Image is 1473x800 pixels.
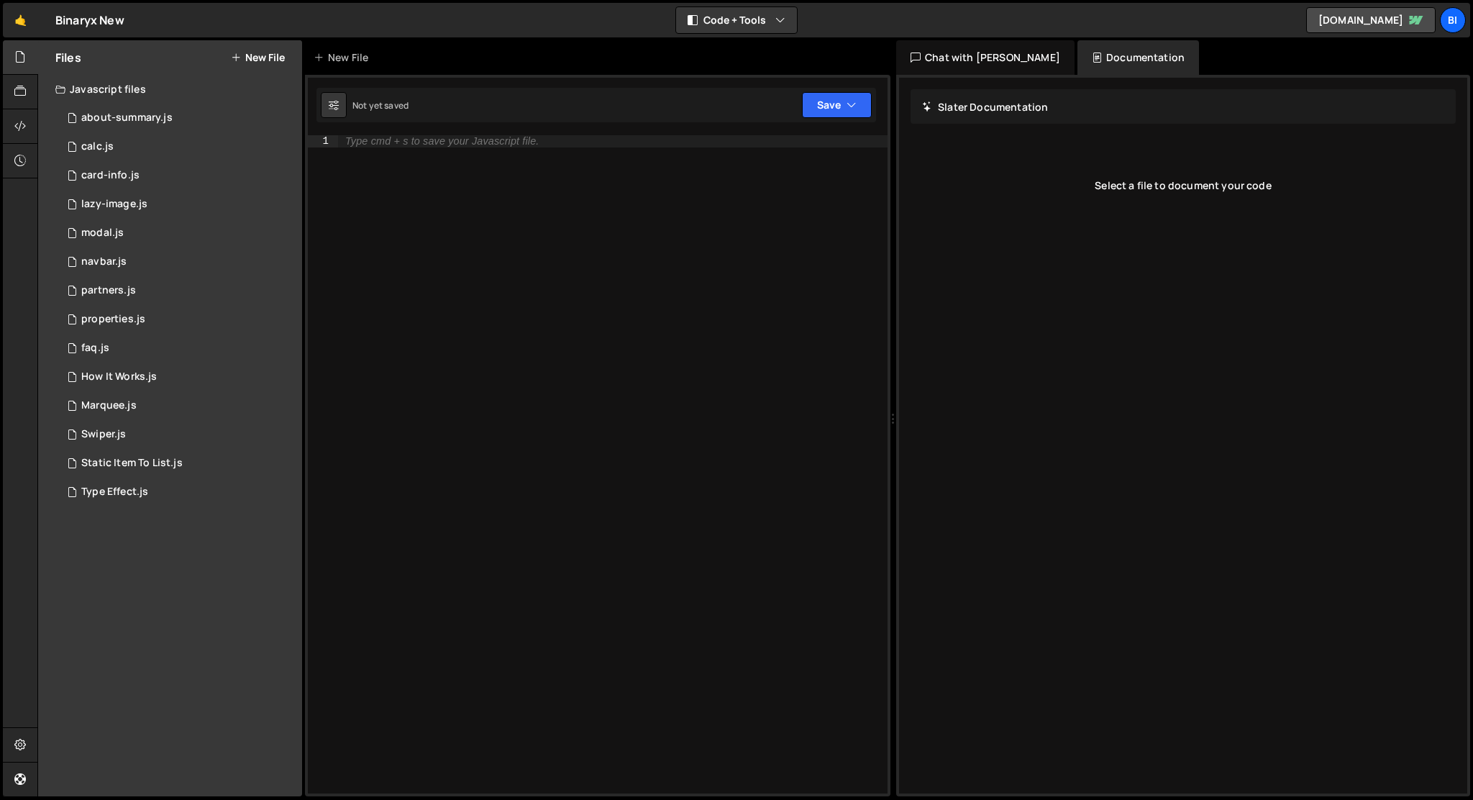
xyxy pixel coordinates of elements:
[81,169,140,182] div: card-info.js
[81,140,114,153] div: calc.js
[55,305,302,334] div: 16013/45453.js
[55,276,302,305] div: 16013/45562.js
[55,132,302,161] div: 16013/45436.js
[81,284,136,297] div: partners.js
[81,227,124,240] div: modal.js
[55,219,302,247] div: 16013/45594.js
[1440,7,1466,33] a: Bi
[55,363,302,391] div: 16013/43845.js
[345,136,539,147] div: Type cmd + s to save your Javascript file.
[3,3,38,37] a: 🤙
[81,371,157,383] div: How It Works.js
[314,50,374,65] div: New File
[676,7,797,33] button: Code + Tools
[922,100,1048,114] h2: Slater Documentation
[55,420,302,449] div: 16013/43338.js
[81,112,173,124] div: about-summary.js
[38,75,302,104] div: Javascript files
[1077,40,1199,75] div: Documentation
[55,104,302,132] div: 16013/45450.js
[81,428,126,441] div: Swiper.js
[55,12,124,29] div: Binaryx New
[802,92,872,118] button: Save
[55,478,302,506] div: 16013/42871.js
[81,313,145,326] div: properties.js
[231,52,285,63] button: New File
[896,40,1075,75] div: Chat with [PERSON_NAME]
[55,247,302,276] div: 16013/45590.js
[352,99,409,112] div: Not yet saved
[55,50,81,65] h2: Files
[55,334,302,363] div: 16013/45421.js
[1306,7,1436,33] a: [DOMAIN_NAME]
[911,157,1456,214] div: Select a file to document your code
[81,198,147,211] div: lazy-image.js
[55,449,302,478] div: 16013/43335.js
[81,457,183,470] div: Static Item To List.js
[81,342,109,355] div: faq.js
[308,135,338,147] div: 1
[55,391,302,420] div: 16013/42868.js
[81,399,137,412] div: Marquee.js
[81,486,148,499] div: Type Effect.js
[55,190,302,219] div: 16013/45683.js
[55,161,302,190] div: 16013/45455.js
[81,255,127,268] div: navbar.js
